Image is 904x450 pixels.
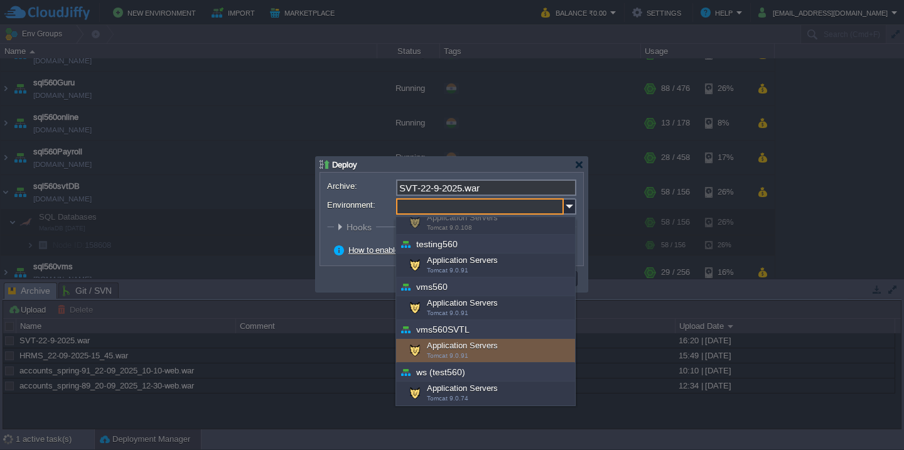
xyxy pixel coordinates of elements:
div: Application Servers [396,296,575,320]
span: Tomcat 9.0.74 [427,395,468,402]
div: testing560 [396,235,575,254]
span: Hooks [347,222,375,232]
div: Application Servers [396,382,575,405]
div: vms560 [396,277,575,296]
span: Tomcat 9.0.91 [427,352,468,359]
div: Application Servers [396,254,575,277]
label: Archive: [327,179,395,193]
a: How to enable zero-downtime deployment [348,245,499,255]
label: Environment: [327,198,395,212]
span: Tomcat 9.0.91 [427,267,468,274]
span: Deploy [332,160,357,169]
div: ws (test560) [396,363,575,382]
span: Tomcat 9.0.91 [427,309,468,316]
span: Tomcat 9.0.108 [427,224,472,231]
div: Application Servers [396,211,575,235]
div: Application Servers [396,339,575,363]
div: vms560SVTL [396,320,575,339]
